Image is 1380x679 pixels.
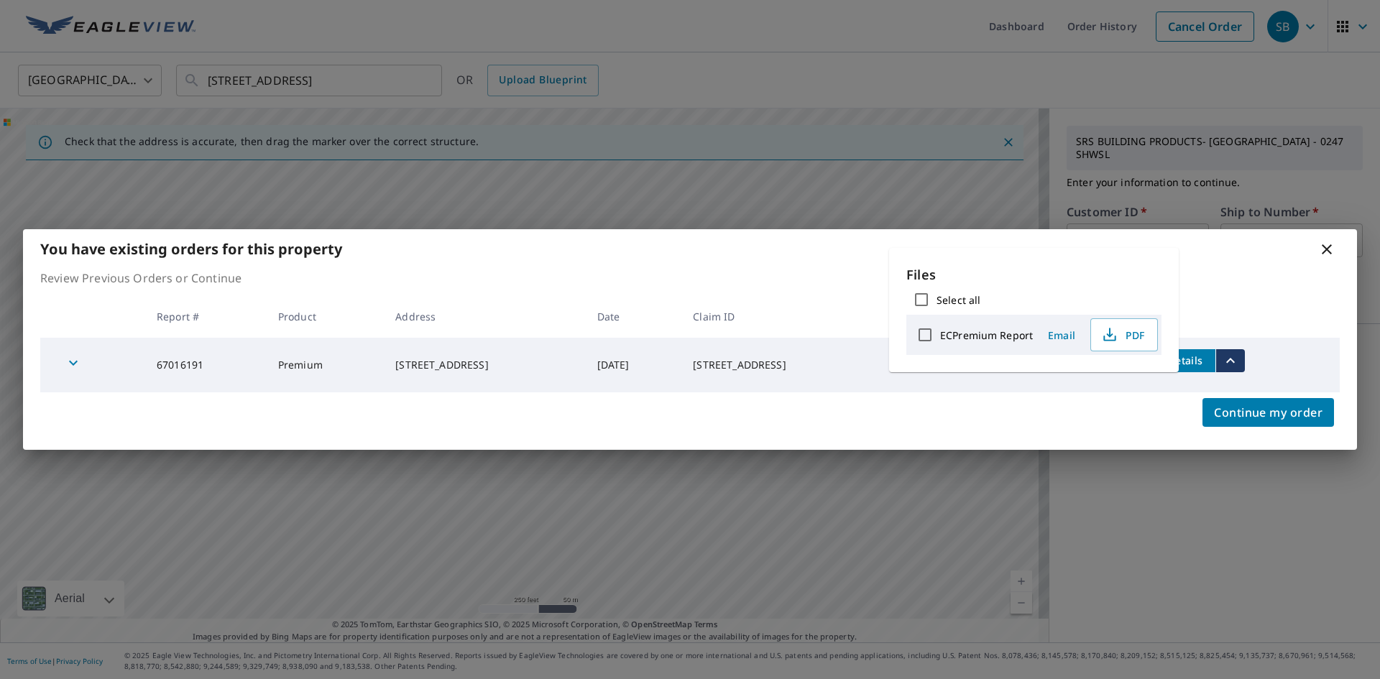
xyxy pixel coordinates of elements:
[681,338,883,392] td: [STREET_ADDRESS]
[940,328,1033,342] label: ECPremium Report
[384,295,585,338] th: Address
[145,338,267,392] td: 67016191
[906,265,1161,285] p: Files
[1164,354,1207,367] span: Details
[1214,402,1322,422] span: Continue my order
[937,293,980,307] label: Select all
[681,295,883,338] th: Claim ID
[1044,328,1079,342] span: Email
[395,358,574,372] div: [STREET_ADDRESS]
[1155,349,1215,372] button: detailsBtn-67016191
[1100,326,1146,343] span: PDF
[267,295,384,338] th: Product
[586,295,682,338] th: Date
[883,295,993,338] th: Delivery
[883,338,993,392] td: Regular
[40,239,342,259] b: You have existing orders for this property
[1215,349,1245,372] button: filesDropdownBtn-67016191
[1039,324,1085,346] button: Email
[145,295,267,338] th: Report #
[586,338,682,392] td: [DATE]
[1202,398,1334,427] button: Continue my order
[40,269,1340,287] p: Review Previous Orders or Continue
[267,338,384,392] td: Premium
[1090,318,1158,351] button: PDF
